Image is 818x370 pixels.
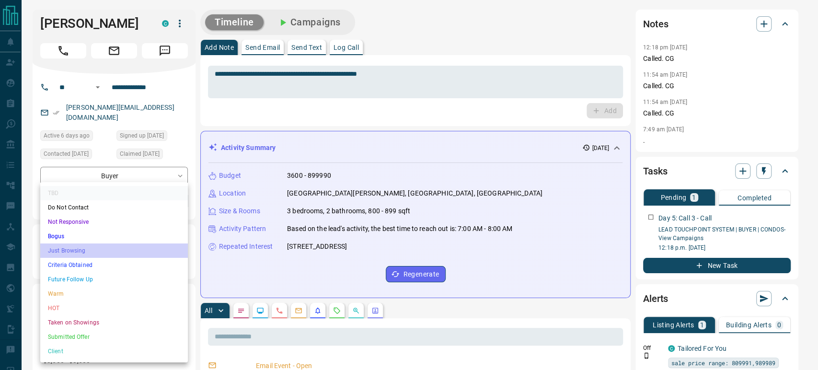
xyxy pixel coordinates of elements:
[40,243,188,258] li: Just Browsing
[40,301,188,315] li: HOT
[40,272,188,287] li: Future Follow Up
[40,215,188,229] li: Not Responsive
[40,229,188,243] li: Bogus
[40,287,188,301] li: Warm
[40,200,188,215] li: Do Not Contact
[40,258,188,272] li: Criteria Obtained
[40,315,188,330] li: Taken on Showings
[40,344,188,358] li: Client
[40,330,188,344] li: Submitted Offer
